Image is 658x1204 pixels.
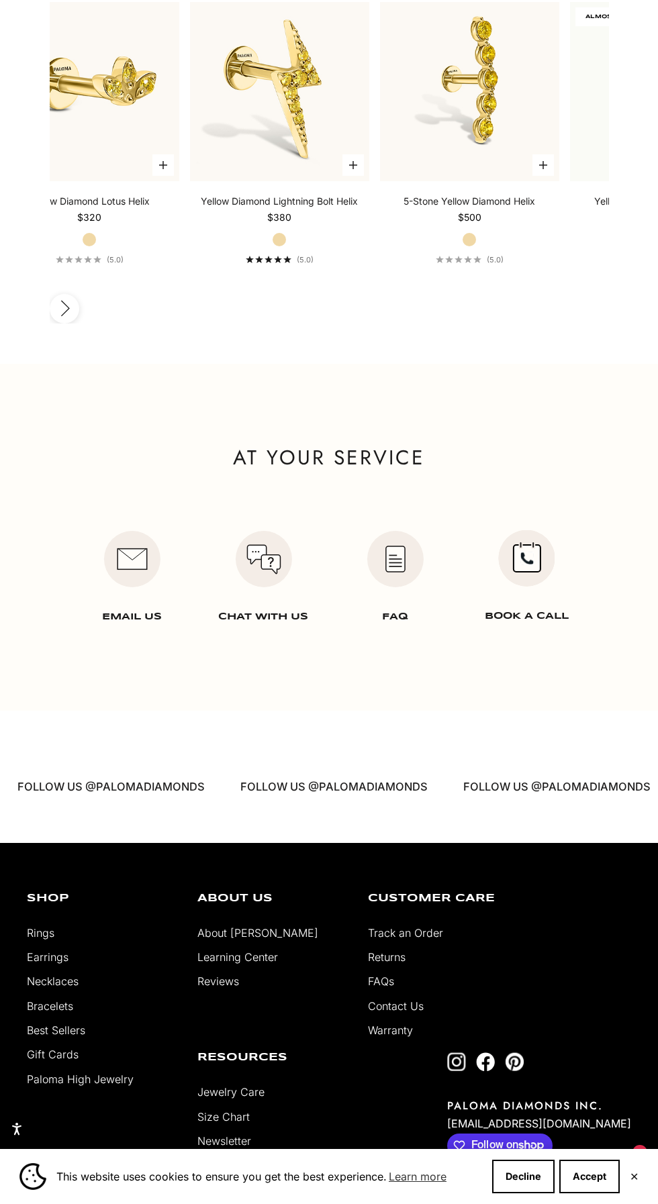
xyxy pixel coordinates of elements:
[27,926,54,940] a: Rings
[201,195,358,208] a: Yellow Diamond Lightning Bolt Helix
[197,950,278,964] a: Learning Center
[630,1172,639,1181] button: Close
[29,195,150,208] a: Yellow Diamond Lotus Helix
[505,1052,524,1071] a: Follow on Pinterest
[197,893,348,904] p: About Us
[197,974,239,988] a: Reviews
[368,1023,413,1037] a: Warranty
[487,255,504,264] span: (5.0)
[197,1085,265,1099] a: Jewelry Care
[368,999,424,1013] a: Contact Us
[368,926,443,940] a: Track an Order
[246,255,314,264] a: 5.0 out of 5.0 stars(5.0)
[197,926,318,940] a: About [PERSON_NAME]
[27,1072,134,1086] a: Paloma High Jewelry
[197,1110,250,1123] a: Size Chart
[476,1052,495,1071] a: Follow on Facebook
[436,255,504,264] a: 5.0 out of 5.0 stars(5.0)
[447,1098,631,1113] p: PALOMA DIAMONDS INC.
[56,1166,481,1187] span: This website uses cookies to ensure you get the best experience.
[492,1160,555,1193] button: Decline
[19,1163,46,1190] img: Cookie banner
[436,256,481,263] div: 5.0 out of 5.0 stars
[27,999,73,1013] a: Bracelets
[404,195,535,208] a: 5-Stone Yellow Diamond Helix
[368,950,406,964] a: Returns
[360,778,547,796] p: FOLLOW US @PALOMADIAMONDS
[246,256,291,263] div: 5.0 out of 5.0 stars
[27,1048,79,1061] a: Gift Cards
[380,2,559,181] img: #YellowGold
[575,7,649,26] span: Almost Gone
[27,974,79,988] a: Necklaces
[27,1023,85,1037] a: Best Sellers
[458,211,481,224] sale-price: $500
[107,255,124,264] span: (5.0)
[50,444,609,471] p: at your service
[387,1166,449,1187] a: Learn more
[447,1052,466,1071] a: Follow on Instagram
[197,1134,251,1148] a: Newsletter
[27,950,68,964] a: Earrings
[190,2,369,181] img: #YellowGold
[559,1160,620,1193] button: Accept
[56,256,101,263] div: 5.0 out of 5.0 stars
[368,974,394,988] a: FAQs
[77,211,101,224] sale-price: $320
[447,1113,631,1134] p: [EMAIL_ADDRESS][DOMAIN_NAME]
[27,893,177,904] p: Shop
[368,893,518,904] p: Customer Care
[56,255,124,264] a: 5.0 out of 5.0 stars(5.0)
[267,211,291,224] sale-price: $380
[197,1052,348,1063] p: Resources
[297,255,314,264] span: (5.0)
[137,778,324,796] p: FOLLOW US @PALOMADIAMONDS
